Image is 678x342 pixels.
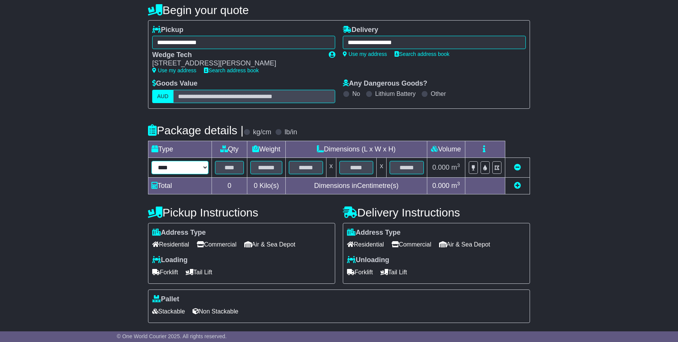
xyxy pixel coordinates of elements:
[253,128,271,137] label: kg/cm
[152,295,179,304] label: Pallet
[352,90,360,97] label: No
[451,182,460,189] span: m
[439,239,490,250] span: Air & Sea Depot
[285,141,427,157] td: Dimensions (L x W x H)
[375,90,416,97] label: Lithium Battery
[395,51,449,57] a: Search address book
[432,182,449,189] span: 0.000
[152,305,185,317] span: Stackable
[380,266,407,278] span: Tail Lift
[514,182,521,189] a: Add new item
[148,206,335,219] h4: Pickup Instructions
[212,177,247,194] td: 0
[377,157,387,177] td: x
[186,266,212,278] span: Tail Lift
[148,141,212,157] td: Type
[152,239,189,250] span: Residential
[204,67,259,73] a: Search address book
[392,239,431,250] span: Commercial
[347,229,401,237] label: Address Type
[152,256,188,264] label: Loading
[193,305,238,317] span: Non Stackable
[117,333,227,339] span: © One World Courier 2025. All rights reserved.
[451,164,460,171] span: m
[247,177,286,194] td: Kilo(s)
[326,157,336,177] td: x
[152,59,321,68] div: [STREET_ADDRESS][PERSON_NAME]
[152,90,173,103] label: AUD
[152,266,178,278] span: Forklift
[148,177,212,194] td: Total
[247,141,286,157] td: Weight
[244,239,296,250] span: Air & Sea Depot
[347,266,373,278] span: Forklift
[431,90,446,97] label: Other
[514,164,521,171] a: Remove this item
[427,141,465,157] td: Volume
[457,162,460,168] sup: 3
[343,51,387,57] a: Use my address
[152,80,197,88] label: Goods Value
[152,229,206,237] label: Address Type
[432,164,449,171] span: 0.000
[197,239,236,250] span: Commercial
[212,141,247,157] td: Qty
[148,124,244,137] h4: Package details |
[343,26,378,34] label: Delivery
[152,67,196,73] a: Use my address
[457,181,460,186] sup: 3
[343,206,530,219] h4: Delivery Instructions
[148,4,530,16] h4: Begin your quote
[347,239,384,250] span: Residential
[152,51,321,59] div: Wedge Tech
[285,128,297,137] label: lb/in
[285,177,427,194] td: Dimensions in Centimetre(s)
[254,182,258,189] span: 0
[152,26,183,34] label: Pickup
[347,256,389,264] label: Unloading
[343,80,427,88] label: Any Dangerous Goods?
